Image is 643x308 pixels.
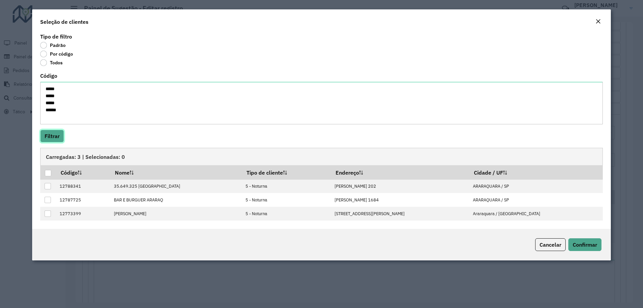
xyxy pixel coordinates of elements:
td: ARARAQUARA / SP [469,193,602,207]
th: Cidade / UF [469,165,602,179]
th: Tipo de cliente [242,165,331,179]
td: 5 - Noturna [242,207,331,221]
th: Código [56,165,110,179]
button: Filtrar [40,130,64,142]
th: Nome [111,165,242,179]
td: ARARAQUARA / SP [469,180,602,193]
td: Araraquara / [GEOGRAPHIC_DATA] [469,207,602,221]
td: BAR E BURGUER ARARAQ [111,193,242,207]
td: 5 - Noturna [242,180,331,193]
span: Confirmar [573,241,597,248]
td: [PERSON_NAME] [111,207,242,221]
th: Endereço [331,165,470,179]
button: Close [593,17,603,26]
label: Todos [40,59,63,66]
td: 5 - Noturna [242,193,331,207]
td: [STREET_ADDRESS][PERSON_NAME] [331,207,470,221]
label: Padrão [40,42,66,49]
label: Por código [40,51,73,57]
em: Fechar [595,19,601,24]
div: Carregadas: 3 | Selecionadas: 0 [40,148,603,165]
td: 35.649.325 [GEOGRAPHIC_DATA] [111,180,242,193]
h4: Seleção de clientes [40,18,88,26]
button: Confirmar [568,238,601,251]
button: Cancelar [535,238,566,251]
label: Tipo de filtro [40,33,72,41]
td: 12773399 [56,207,110,221]
td: 12788341 [56,180,110,193]
span: Cancelar [540,241,561,248]
td: 12787725 [56,193,110,207]
td: [PERSON_NAME] 202 [331,180,470,193]
td: [PERSON_NAME] 1684 [331,193,470,207]
label: Código [40,72,57,80]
